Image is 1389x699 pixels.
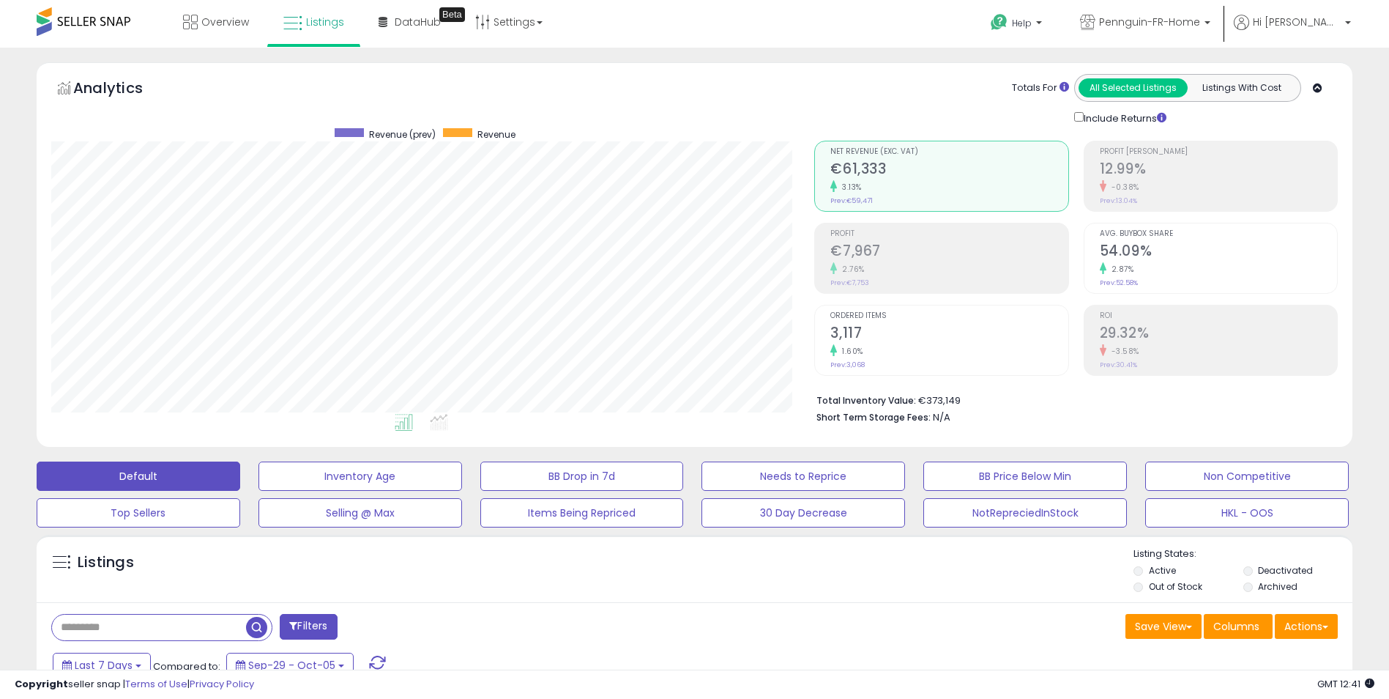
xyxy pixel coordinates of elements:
[816,411,931,424] b: Short Term Storage Fees:
[226,653,354,678] button: Sep-29 - Oct-05
[701,498,905,528] button: 30 Day Decrease
[830,196,873,205] small: Prev: €59,471
[830,278,869,287] small: Prev: €7,753
[395,15,441,29] span: DataHub
[1106,182,1139,193] small: -0.38%
[258,462,462,491] button: Inventory Age
[1012,17,1032,29] span: Help
[1100,148,1337,156] span: Profit [PERSON_NAME]
[1204,614,1273,639] button: Columns
[830,230,1068,238] span: Profit
[1133,547,1352,561] p: Listing States:
[830,360,865,369] small: Prev: 3,068
[1012,81,1069,95] div: Totals For
[280,614,337,640] button: Filters
[37,498,240,528] button: Top Sellers
[1125,614,1202,639] button: Save View
[1100,230,1337,238] span: Avg. Buybox Share
[1213,619,1259,634] span: Columns
[837,182,862,193] small: 3.13%
[15,677,68,691] strong: Copyright
[1317,677,1374,691] span: 2025-10-13 12:41 GMT
[201,15,249,29] span: Overview
[369,128,436,141] span: Revenue (prev)
[979,2,1057,48] a: Help
[837,346,863,357] small: 1.60%
[248,658,335,673] span: Sep-29 - Oct-05
[1100,243,1337,262] h2: 54.09%
[15,678,254,692] div: seller snap | |
[1100,325,1337,344] h2: 29.32%
[1106,264,1134,275] small: 2.87%
[923,498,1127,528] button: NotRepreciedInStock
[1079,78,1188,97] button: All Selected Listings
[701,462,905,491] button: Needs to Reprice
[830,312,1068,320] span: Ordered Items
[1149,564,1176,577] label: Active
[78,552,134,573] h5: Listings
[480,498,684,528] button: Items Being Repriced
[1100,196,1137,205] small: Prev: 13.04%
[923,462,1127,491] button: BB Price Below Min
[1145,498,1349,528] button: HKL - OOS
[1187,78,1296,97] button: Listings With Cost
[73,78,171,102] h5: Analytics
[75,658,133,673] span: Last 7 Days
[190,677,254,691] a: Privacy Policy
[830,325,1068,344] h2: 3,117
[153,659,220,673] span: Compared to:
[258,498,462,528] button: Selling @ Max
[125,677,187,691] a: Terms of Use
[1145,462,1349,491] button: Non Competitive
[1258,580,1297,593] label: Archived
[1275,614,1338,639] button: Actions
[816,394,916,407] b: Total Inventory Value:
[837,264,865,275] small: 2.76%
[830,243,1068,262] h2: €7,967
[480,462,684,491] button: BB Drop in 7d
[1099,15,1200,29] span: Pennguin-FR-Home
[37,462,240,491] button: Default
[1253,15,1341,29] span: Hi [PERSON_NAME]
[1234,15,1351,48] a: Hi [PERSON_NAME]
[1258,564,1313,577] label: Deactivated
[1149,580,1202,593] label: Out of Stock
[1063,109,1184,126] div: Include Returns
[1100,312,1337,320] span: ROI
[830,160,1068,180] h2: €61,333
[1100,278,1138,287] small: Prev: 52.58%
[306,15,344,29] span: Listings
[1106,346,1139,357] small: -3.58%
[933,410,950,424] span: N/A
[477,128,515,141] span: Revenue
[53,653,151,678] button: Last 7 Days
[990,13,1008,32] i: Get Help
[816,391,1327,408] li: €373,149
[1100,360,1137,369] small: Prev: 30.41%
[1100,160,1337,180] h2: 12.99%
[830,148,1068,156] span: Net Revenue (Exc. VAT)
[439,7,465,22] div: Tooltip anchor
